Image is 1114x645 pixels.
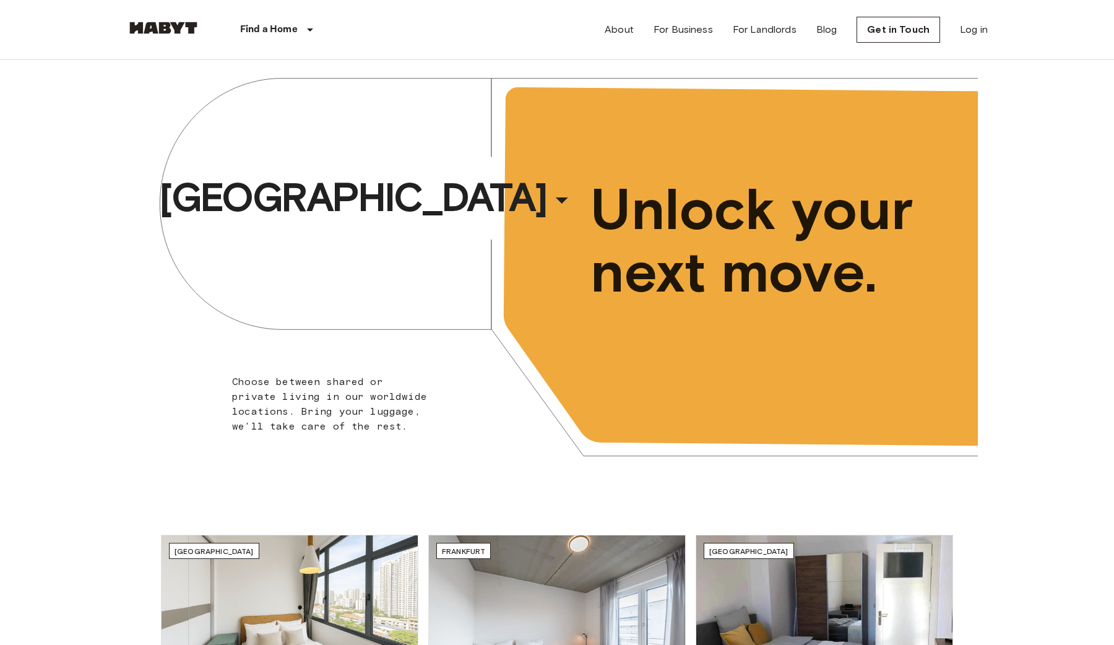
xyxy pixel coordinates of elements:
a: Log in [960,22,988,37]
a: Get in Touch [857,17,940,43]
a: Blog [816,22,837,37]
a: For Landlords [733,22,797,37]
a: For Business [654,22,713,37]
span: [GEOGRAPHIC_DATA] [709,547,788,556]
span: Frankfurt [442,547,485,556]
img: Habyt [126,22,201,34]
span: Unlock your next move. [590,178,927,303]
button: [GEOGRAPHIC_DATA] [154,169,581,226]
span: Choose between shared or private living in our worldwide locations. Bring your luggage, we'll tak... [232,376,427,432]
p: Find a Home [240,22,298,37]
a: About [605,22,634,37]
span: [GEOGRAPHIC_DATA] [159,173,546,222]
span: [GEOGRAPHIC_DATA] [175,547,254,556]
